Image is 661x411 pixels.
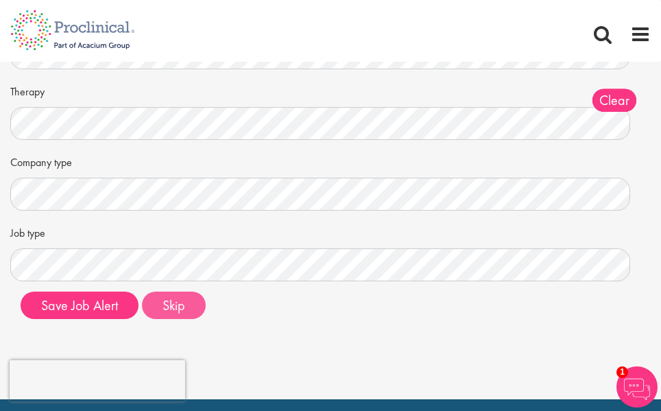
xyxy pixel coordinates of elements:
button: Save Job Alert [21,292,139,319]
span: 1 [616,366,628,378]
label: Company type [10,150,72,171]
span: Clear [592,89,636,112]
img: Chatbot [616,366,658,408]
iframe: reCAPTCHA [10,360,185,401]
label: Job type [10,221,45,242]
button: Skip [142,292,206,319]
